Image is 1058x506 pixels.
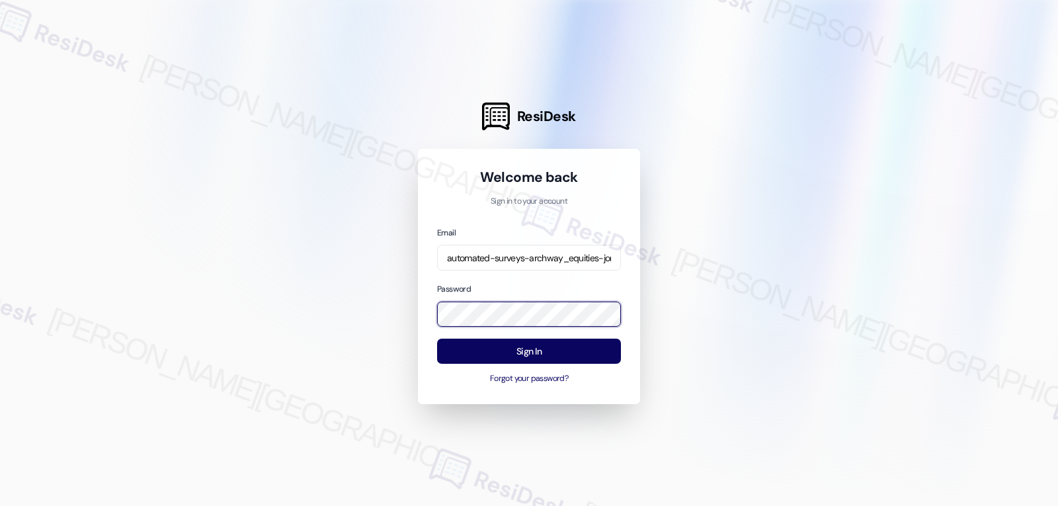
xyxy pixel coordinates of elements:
p: Sign in to your account [437,196,621,208]
h1: Welcome back [437,168,621,187]
span: ResiDesk [517,107,576,126]
input: name@example.com [437,245,621,271]
img: ResiDesk Logo [482,103,510,130]
label: Email [437,228,456,238]
button: Forgot your password? [437,373,621,385]
label: Password [437,284,471,294]
button: Sign In [437,339,621,364]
